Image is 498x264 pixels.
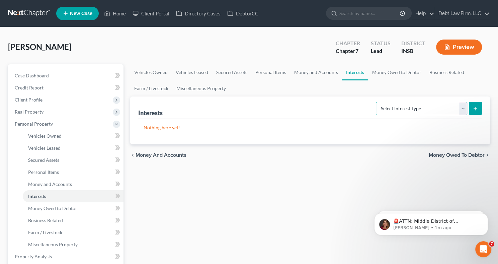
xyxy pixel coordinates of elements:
[212,64,251,80] a: Secured Assets
[172,64,212,80] a: Vehicles Leased
[23,166,123,178] a: Personal Items
[368,64,425,80] a: Money Owed to Debtor
[15,121,53,127] span: Personal Property
[355,48,358,54] span: 7
[9,70,123,82] a: Case Dashboard
[371,47,391,55] div: Lead
[28,157,59,163] span: Secured Assets
[28,181,72,187] span: Money and Accounts
[130,64,172,80] a: Vehicles Owned
[290,64,342,80] a: Money and Accounts
[475,241,491,257] iframe: Intercom live chat
[429,152,490,158] button: Money Owed to Debtor chevron_right
[401,47,425,55] div: INSB
[130,152,186,158] button: chevron_left Money and Accounts
[489,241,494,247] span: 7
[28,169,59,175] span: Personal Items
[28,145,61,151] span: Vehicles Leased
[130,152,136,158] i: chevron_left
[28,229,62,235] span: Farm / Livestock
[251,64,290,80] a: Personal Items
[23,190,123,202] a: Interests
[23,142,123,154] a: Vehicles Leased
[23,226,123,239] a: Farm / Livestock
[425,64,468,80] a: Business Related
[138,109,163,117] div: Interests
[15,97,43,103] span: Client Profile
[224,7,262,19] a: DebtorCC
[130,80,172,96] a: Farm / Livestock
[23,130,123,142] a: Vehicles Owned
[342,64,368,80] a: Interests
[136,152,186,158] span: Money and Accounts
[15,73,49,78] span: Case Dashboard
[23,178,123,190] a: Money and Accounts
[9,251,123,263] a: Property Analysis
[28,205,77,211] span: Money Owed to Debtor
[436,40,482,55] button: Preview
[23,239,123,251] a: Miscellaneous Property
[70,11,92,16] span: New Case
[23,202,123,214] a: Money Owed to Debtor
[364,199,498,246] iframe: Intercom notifications message
[339,7,401,19] input: Search by name...
[172,80,230,96] a: Miscellaneous Property
[15,109,44,115] span: Real Property
[429,152,485,158] span: Money Owed to Debtor
[23,214,123,226] a: Business Related
[129,7,173,19] a: Client Portal
[28,217,63,223] span: Business Related
[435,7,490,19] a: Debt Law Firm, LLC
[144,124,477,131] p: Nothing here yet!
[28,133,62,139] span: Vehicles Owned
[371,40,391,47] div: Status
[28,242,78,247] span: Miscellaneous Property
[336,40,360,47] div: Chapter
[23,154,123,166] a: Secured Assets
[15,254,52,259] span: Property Analysis
[173,7,224,19] a: Directory Cases
[15,85,44,90] span: Credit Report
[412,7,434,19] a: Help
[336,47,360,55] div: Chapter
[101,7,129,19] a: Home
[401,40,425,47] div: District
[8,42,71,52] span: [PERSON_NAME]
[485,152,490,158] i: chevron_right
[28,193,46,199] span: Interests
[9,82,123,94] a: Credit Report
